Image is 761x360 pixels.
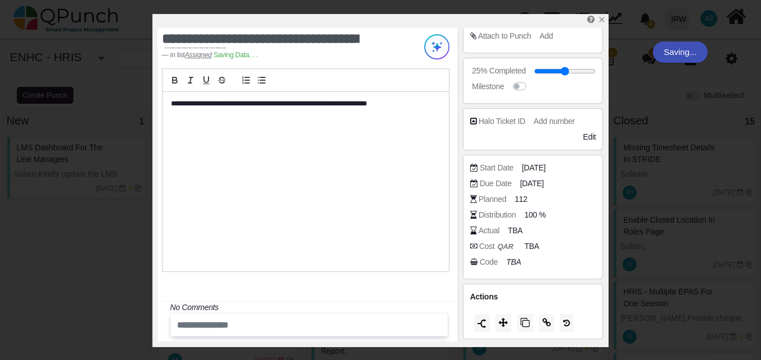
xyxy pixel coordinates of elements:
[587,15,595,24] i: Edit Punch
[598,15,606,24] a: x
[517,314,533,332] button: Copy
[477,319,486,328] img: split.9d50320.png
[472,65,526,77] div: 25% Completed
[540,31,553,40] span: Add
[522,162,545,174] span: [DATE]
[256,51,258,59] span: .
[520,178,544,190] span: [DATE]
[253,51,254,59] span: .
[539,314,554,332] button: Copy Link
[249,51,251,59] span: .
[470,292,498,301] span: Actions
[480,178,512,190] div: Due Date
[533,117,574,126] span: Add number
[506,257,521,266] i: TBA
[479,116,525,127] div: Halo Ticket ID
[560,314,573,332] button: History
[653,41,708,63] div: Saving...
[598,16,606,24] svg: x
[479,193,506,205] div: Planned
[583,132,596,141] span: Edit
[498,242,513,251] b: QAR
[424,34,449,59] img: Try writing with AI
[479,225,499,237] div: Actual
[185,51,212,59] u: Assigned
[478,30,531,42] div: Attach to Punch
[508,225,522,237] span: TBA
[170,303,219,312] i: No Comments
[495,314,511,332] button: Move
[525,241,539,252] span: TBA
[514,193,527,205] span: 112
[472,81,504,93] div: Milestone
[480,162,513,174] div: Start Date
[185,51,212,59] cite: Source Title
[474,314,490,332] button: Split
[162,50,399,60] footer: in list
[525,209,546,221] span: 100 %
[479,209,516,221] div: Distribution
[214,51,258,59] span: Saving Data
[479,241,516,252] div: Cost
[480,256,498,268] div: Code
